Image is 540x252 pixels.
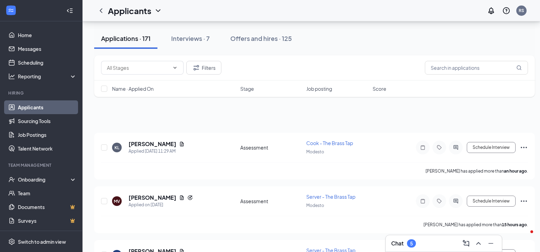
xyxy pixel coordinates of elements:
[18,56,77,69] a: Scheduling
[391,240,404,247] h3: Chat
[452,198,460,204] svg: ActiveChat
[101,34,151,43] div: Applications · 171
[419,198,427,204] svg: Note
[18,128,77,142] a: Job Postings
[187,195,193,200] svg: Reapply
[240,144,302,151] div: Assessment
[485,238,496,249] button: Minimize
[504,168,527,174] b: an hour ago
[473,238,484,249] button: ChevronUp
[240,85,254,92] span: Stage
[230,34,292,43] div: Offers and hires · 125
[8,90,75,96] div: Hiring
[18,214,77,228] a: SurveysCrown
[425,61,528,75] input: Search in applications
[487,7,495,15] svg: Notifications
[112,85,154,92] span: Name · Applied On
[18,142,77,155] a: Talent Network
[171,34,210,43] div: Interviews · 7
[8,73,15,80] svg: Analysis
[8,7,14,14] svg: WorkstreamLogo
[172,65,178,70] svg: ChevronDown
[306,194,355,200] span: Server - The Brass Tap
[240,198,302,205] div: Assessment
[517,229,533,245] iframe: Intercom live chat
[154,7,162,15] svg: ChevronDown
[435,145,443,150] svg: Tag
[502,222,527,227] b: 15 hours ago
[502,7,510,15] svg: QuestionInfo
[306,85,332,92] span: Job posting
[108,5,151,17] h1: Applicants
[129,194,176,201] h5: [PERSON_NAME]
[8,176,15,183] svg: UserCheck
[520,197,528,205] svg: Ellipses
[516,65,522,70] svg: MagnifyingGlass
[129,148,185,155] div: Applied [DATE] 11:29 AM
[114,198,120,204] div: MV
[519,8,524,13] div: RS
[107,64,169,72] input: All Stages
[18,42,77,56] a: Messages
[306,149,324,154] span: Modesto
[18,238,66,245] div: Switch to admin view
[423,222,528,228] p: [PERSON_NAME] has applied more than .
[97,7,105,15] svg: ChevronLeft
[18,176,71,183] div: Onboarding
[419,145,427,150] svg: Note
[179,141,185,147] svg: Document
[18,28,77,42] a: Home
[179,195,185,200] svg: Document
[452,145,460,150] svg: ActiveChat
[520,143,528,152] svg: Ellipses
[192,64,200,72] svg: Filter
[306,203,324,208] span: Modesto
[18,186,77,200] a: Team
[8,162,75,168] div: Team Management
[474,239,483,248] svg: ChevronUp
[410,241,413,246] div: 5
[461,238,472,249] button: ComposeMessage
[462,239,470,248] svg: ComposeMessage
[18,200,77,214] a: DocumentsCrown
[18,114,77,128] a: Sourcing Tools
[8,238,15,245] svg: Settings
[467,142,516,153] button: Schedule Interview
[426,168,528,174] p: [PERSON_NAME] has applied more than .
[467,196,516,207] button: Schedule Interview
[129,140,176,148] h5: [PERSON_NAME]
[18,73,77,80] div: Reporting
[114,145,119,151] div: KL
[306,140,353,146] span: Cook - The Brass Tap
[487,239,495,248] svg: Minimize
[129,201,193,208] div: Applied on [DATE]
[186,61,221,75] button: Filter Filters
[18,100,77,114] a: Applicants
[66,7,73,14] svg: Collapse
[435,198,443,204] svg: Tag
[373,85,386,92] span: Score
